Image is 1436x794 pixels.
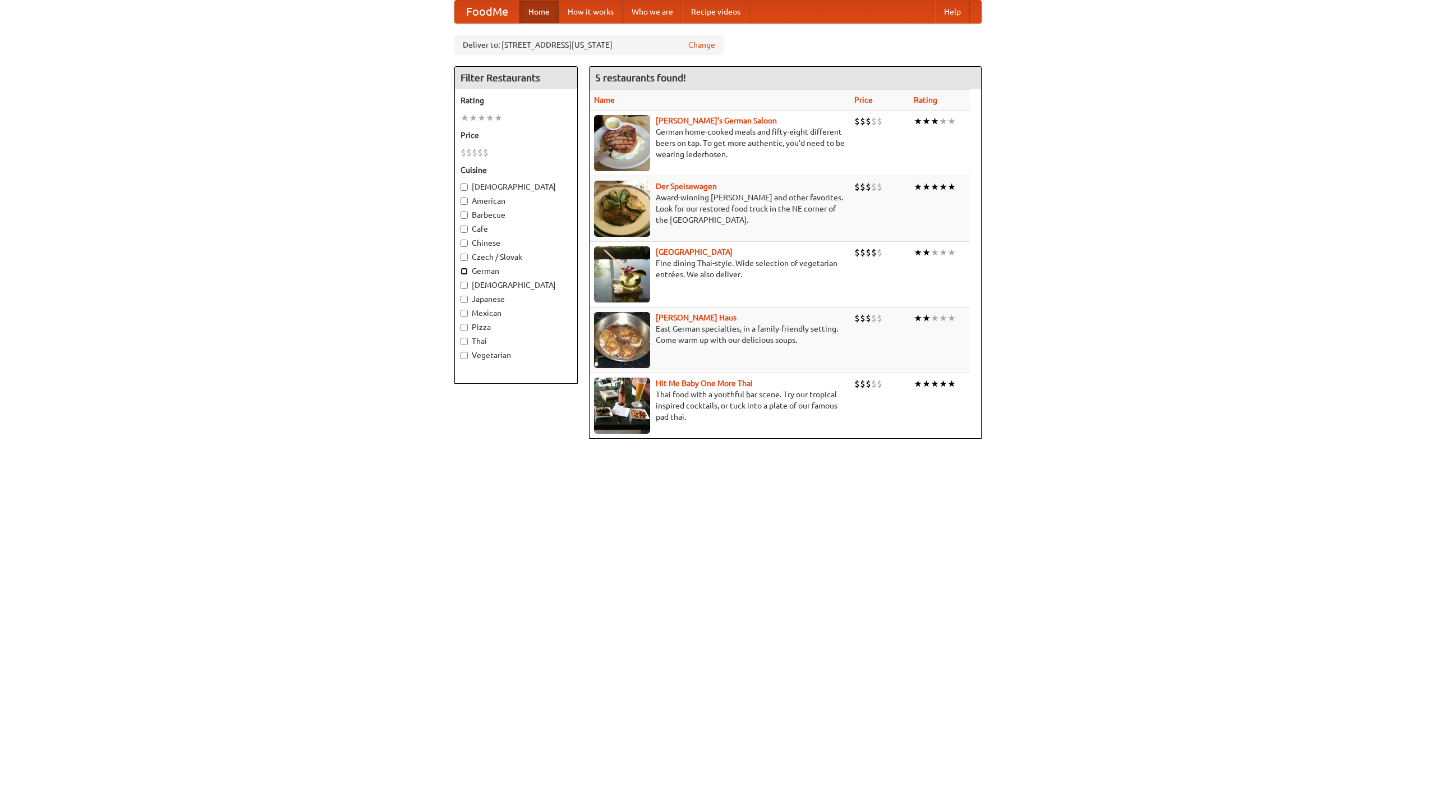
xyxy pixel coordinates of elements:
h4: Filter Restaurants [455,67,577,89]
p: East German specialties, in a family-friendly setting. Come warm up with our delicious soups. [594,323,845,346]
li: $ [483,146,489,159]
input: German [461,268,468,275]
li: $ [472,146,477,159]
a: Recipe videos [682,1,749,23]
li: ★ [947,246,956,259]
li: ★ [931,181,939,193]
label: Mexican [461,307,572,319]
b: [PERSON_NAME] Haus [656,313,737,322]
li: ★ [922,378,931,390]
a: Change [688,39,715,51]
li: $ [860,378,866,390]
li: ★ [931,378,939,390]
input: Cafe [461,226,468,233]
h5: Price [461,130,572,141]
label: Vegetarian [461,350,572,361]
input: Pizza [461,324,468,331]
li: $ [877,312,882,324]
li: ★ [914,378,922,390]
a: Home [519,1,559,23]
input: American [461,198,468,205]
li: ★ [939,246,947,259]
p: Thai food with a youthful bar scene. Try our tropical inspired cocktails, or tuck into a plate of... [594,389,845,423]
li: ★ [469,112,477,124]
img: babythai.jpg [594,378,650,434]
label: Pizza [461,322,572,333]
li: $ [866,181,871,193]
input: Japanese [461,296,468,303]
label: Cafe [461,223,572,235]
li: ★ [914,115,922,127]
label: [DEMOGRAPHIC_DATA] [461,279,572,291]
li: ★ [922,181,931,193]
input: Barbecue [461,212,468,219]
input: Czech / Slovak [461,254,468,261]
li: $ [466,146,472,159]
li: ★ [931,115,939,127]
input: [DEMOGRAPHIC_DATA] [461,282,468,289]
li: ★ [939,378,947,390]
li: $ [877,246,882,259]
li: ★ [494,112,503,124]
label: Chinese [461,237,572,249]
li: ★ [947,378,956,390]
label: [DEMOGRAPHIC_DATA] [461,181,572,192]
li: ★ [922,246,931,259]
ng-pluralize: 5 restaurants found! [595,72,686,83]
label: Barbecue [461,209,572,221]
li: ★ [947,115,956,127]
li: ★ [931,246,939,259]
li: ★ [477,112,486,124]
li: $ [877,115,882,127]
li: $ [871,378,877,390]
label: American [461,195,572,206]
li: $ [854,115,860,127]
label: Thai [461,336,572,347]
li: $ [871,312,877,324]
li: $ [877,181,882,193]
a: [PERSON_NAME]'s German Saloon [656,116,777,125]
div: Deliver to: [STREET_ADDRESS][US_STATE] [454,35,724,55]
p: Fine dining Thai-style. Wide selection of vegetarian entrées. We also deliver. [594,258,845,280]
li: $ [871,181,877,193]
img: satay.jpg [594,246,650,302]
li: ★ [931,312,939,324]
li: $ [854,312,860,324]
input: Vegetarian [461,352,468,359]
li: $ [477,146,483,159]
a: How it works [559,1,623,23]
li: $ [866,246,871,259]
li: $ [871,115,877,127]
li: ★ [939,312,947,324]
a: Hit Me Baby One More Thai [656,379,753,388]
b: [GEOGRAPHIC_DATA] [656,247,733,256]
li: $ [854,378,860,390]
img: speisewagen.jpg [594,181,650,237]
a: Price [854,95,873,104]
li: ★ [947,181,956,193]
li: ★ [461,112,469,124]
p: Award-winning [PERSON_NAME] and other favorites. Look for our restored food truck in the NE corne... [594,192,845,226]
input: Chinese [461,240,468,247]
a: Help [935,1,970,23]
input: [DEMOGRAPHIC_DATA] [461,183,468,191]
li: ★ [947,312,956,324]
li: $ [461,146,466,159]
img: esthers.jpg [594,115,650,171]
li: ★ [486,112,494,124]
input: Mexican [461,310,468,317]
a: Der Speisewagen [656,182,717,191]
p: German home-cooked meals and fifty-eight different beers on tap. To get more authentic, you'd nee... [594,126,845,160]
a: FoodMe [455,1,519,23]
label: Czech / Slovak [461,251,572,263]
li: $ [860,246,866,259]
li: ★ [914,312,922,324]
a: Rating [914,95,937,104]
li: $ [866,378,871,390]
a: Name [594,95,615,104]
li: ★ [939,181,947,193]
li: ★ [922,115,931,127]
